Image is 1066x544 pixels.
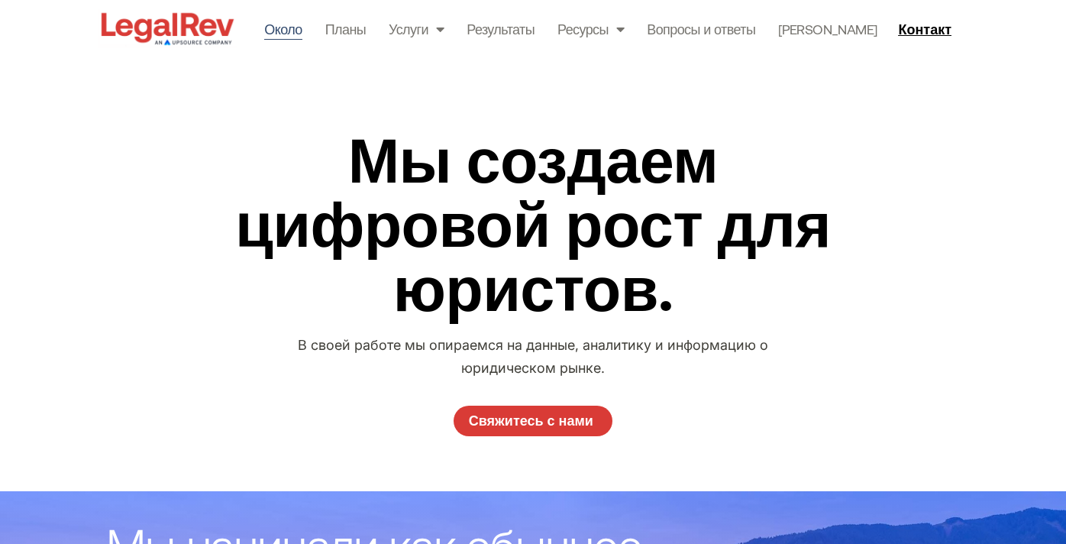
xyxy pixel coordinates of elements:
a: Планы [325,18,366,40]
nav: Меню [264,18,877,40]
h2: Мы создаем цифровой рост для юристов. [228,126,838,319]
a: [PERSON_NAME] [778,18,877,40]
a: Ресурсы [557,18,624,40]
span: Свяжитесь с нами [469,414,593,428]
a: Вопросы и ответы [647,18,755,40]
a: Контакт [892,17,961,41]
a: Результаты [467,18,535,40]
span: Контакт [898,22,951,36]
a: Свяжитесь с нами [454,406,612,436]
p: В своей работе мы опираемся на данные, аналитику и информацию о юридическом рынке. [280,334,785,380]
a: Около [264,18,302,40]
a: Услуги [389,18,444,40]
